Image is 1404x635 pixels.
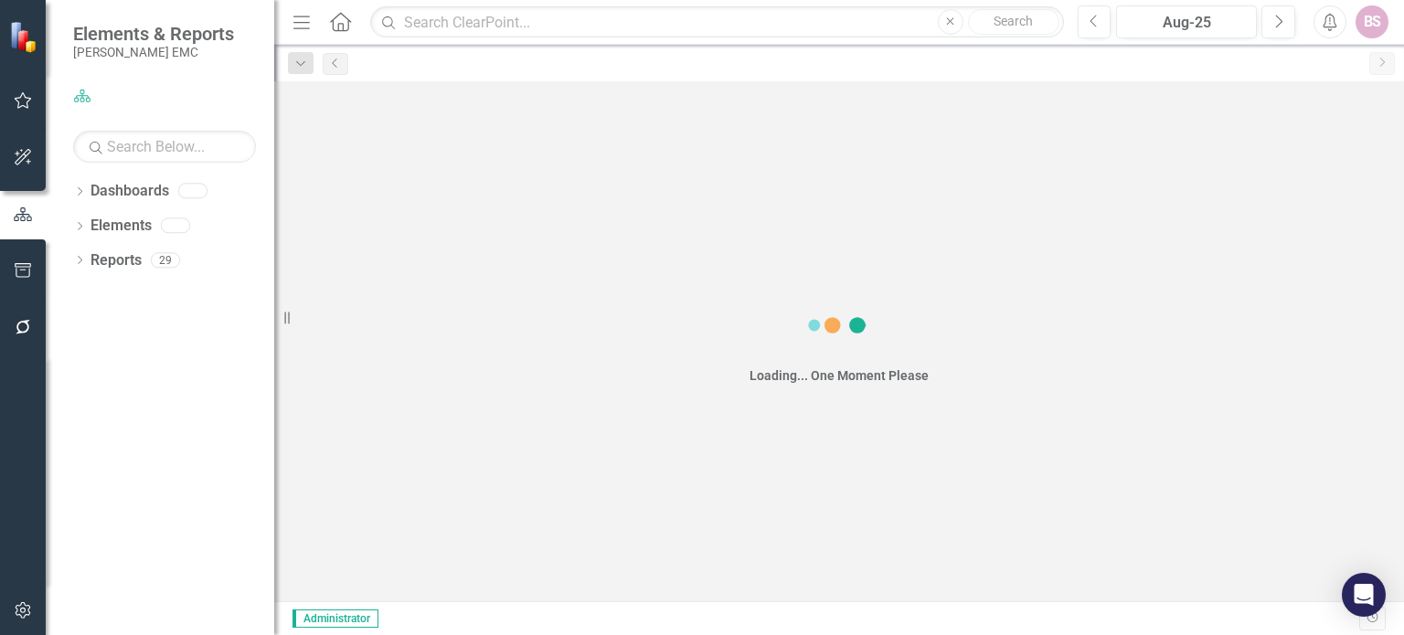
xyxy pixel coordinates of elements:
[90,250,142,271] a: Reports
[73,131,256,163] input: Search Below...
[1122,12,1250,34] div: Aug-25
[1116,5,1257,38] button: Aug-25
[151,252,180,268] div: 29
[370,6,1063,38] input: Search ClearPoint...
[9,21,41,53] img: ClearPoint Strategy
[750,366,929,385] div: Loading... One Moment Please
[73,23,234,45] span: Elements & Reports
[292,609,378,628] span: Administrator
[90,216,152,237] a: Elements
[994,14,1033,28] span: Search
[73,45,234,59] small: [PERSON_NAME] EMC
[1342,573,1386,617] div: Open Intercom Messenger
[968,9,1059,35] button: Search
[90,181,169,202] a: Dashboards
[1356,5,1388,38] button: BS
